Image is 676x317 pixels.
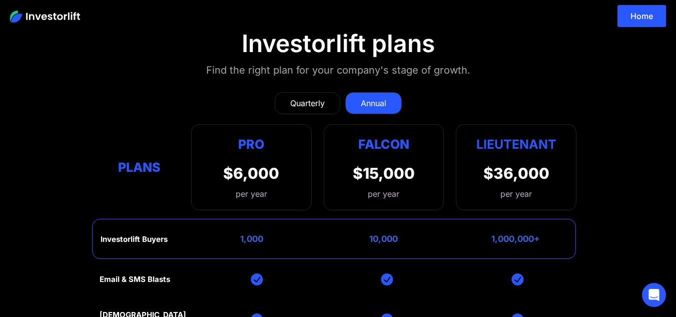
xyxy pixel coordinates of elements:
div: Investorlift plans [242,29,435,58]
div: per year [223,188,279,200]
div: $6,000 [223,164,279,182]
div: 1,000,000+ [491,234,540,244]
div: 1,000 [240,234,263,244]
a: Home [617,5,666,27]
div: Falcon [358,135,409,154]
div: Investorlift Buyers [101,235,168,244]
div: Annual [361,97,386,109]
div: Quarterly [290,97,325,109]
strong: Lieutenant [476,137,556,152]
div: Email & SMS Blasts [100,275,170,284]
div: per year [500,188,532,200]
div: 10,000 [369,234,398,244]
div: Find the right plan for your company's stage of growth. [206,62,470,78]
div: Plans [100,157,179,177]
div: $15,000 [353,164,415,182]
div: Pro [223,135,279,154]
div: $36,000 [483,164,549,182]
div: per year [368,188,399,200]
div: Open Intercom Messenger [642,283,666,307]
